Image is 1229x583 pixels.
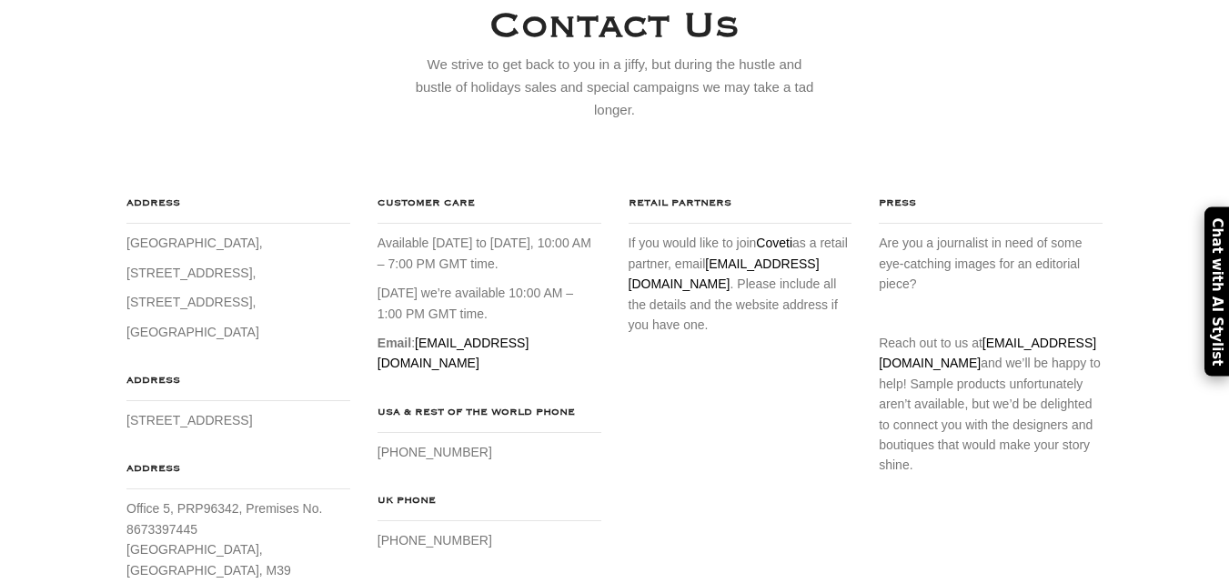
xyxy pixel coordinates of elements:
p: : [378,333,601,374]
a: [EMAIL_ADDRESS][DOMAIN_NAME] [879,336,1096,370]
p: [PHONE_NUMBER] [378,442,601,462]
h4: ADDRESS [126,194,350,224]
p: [DATE] we’re available 10:00 AM – 1:00 PM GMT time. [378,283,601,324]
p: Reach out to us at and we’ll be happy to help! Sample products unfortunately aren’t available, bu... [879,333,1103,476]
p: [GEOGRAPHIC_DATA], [126,233,350,253]
div: We strive to get back to you in a jiffy, but during the hustle and bustle of holidays sales and s... [408,53,821,121]
h4: USA & REST OF THE WORLD PHONE [378,403,601,433]
p: [GEOGRAPHIC_DATA] [126,322,350,342]
h4: CUSTOMER CARE [378,194,601,224]
a: [EMAIL_ADDRESS][DOMAIN_NAME] [629,256,820,291]
h4: PRESS [879,194,1103,224]
strong: Email [378,336,411,350]
p: [STREET_ADDRESS], [126,263,350,283]
a: Coveti [756,236,792,250]
p: [STREET_ADDRESS], [126,292,350,312]
p: Are you a journalist in need of some eye-catching images for an editorial piece? [879,233,1103,294]
a: [EMAIL_ADDRESS][DOMAIN_NAME] [378,336,529,370]
h4: ADDRESS [126,371,350,401]
p: [PHONE_NUMBER] [378,530,601,550]
p: If you would like to join as a retail partner, email . Please include all the details and the web... [629,233,852,335]
h4: ADDRESS [126,459,350,489]
p: [STREET_ADDRESS] [126,410,350,430]
h4: UK PHONE [378,491,601,521]
h4: RETAIL PARTNERS [629,194,852,224]
p: Available [DATE] to [DATE], 10:00 AM – 7:00 PM GMT time. [378,233,601,274]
